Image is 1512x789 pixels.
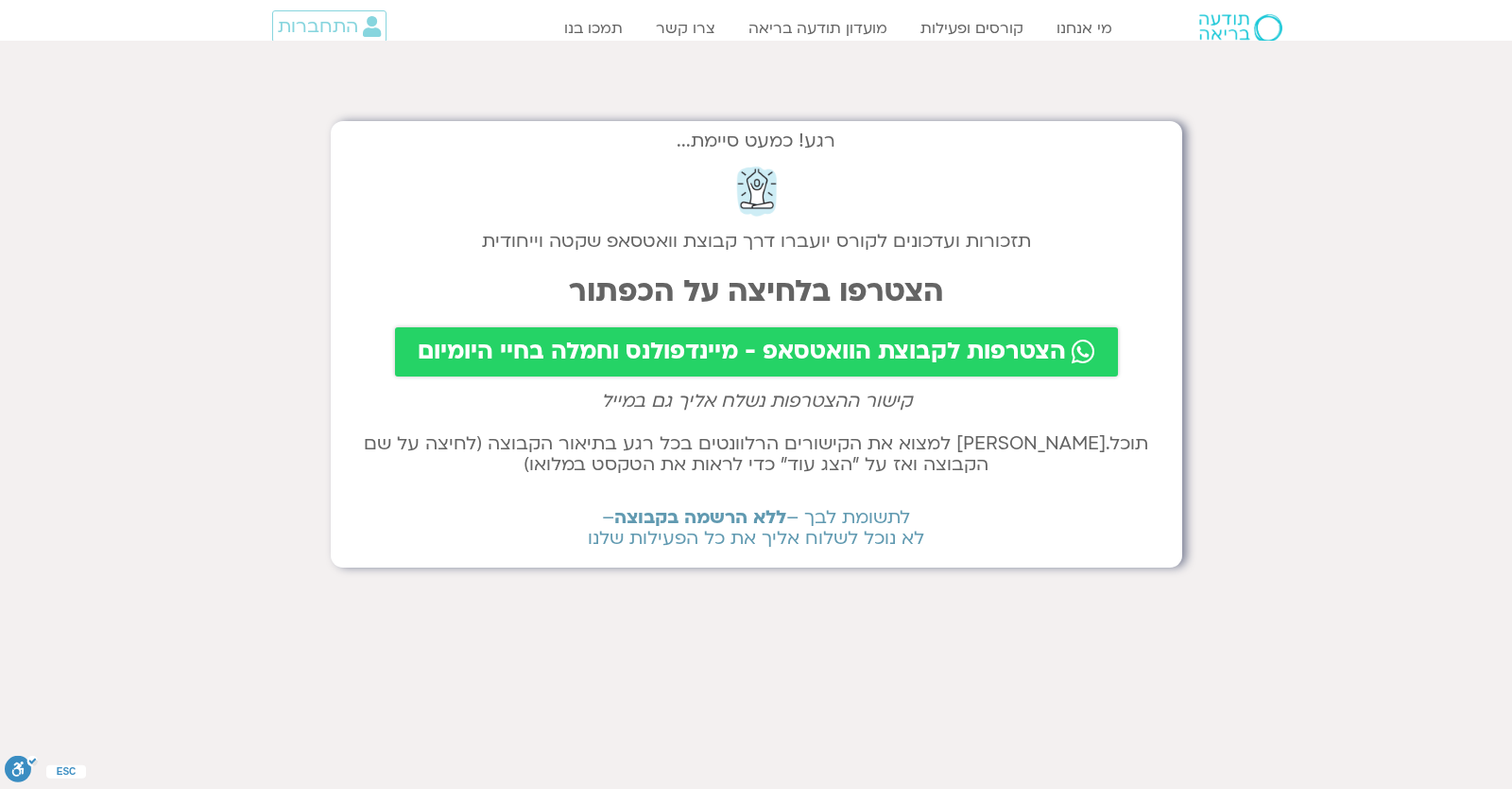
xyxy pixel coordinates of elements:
[739,10,897,46] a: מועדון תודעה בריאה
[1047,10,1122,46] a: מי אנחנו
[350,391,1163,412] h2: קישור ההצטרפות נשלח אליך גם במייל
[278,16,358,37] span: התחברות
[272,10,387,43] a: התחברות
[646,10,725,46] a: צרו קשר
[614,505,786,530] b: ללא הרשמה בקבוצה
[395,327,1118,377] a: הצטרפות לקבוצת הוואטסאפ - מיינדפולנס וחמלה בחיי היומיום
[350,433,1163,475] h2: תוכל.[PERSON_NAME] למצוא את הקישורים הרלוונטים בכל רגע בתיאור הקבוצה (לחיצה על שם הקבוצה ואז על ״...
[418,339,1066,365] span: הצטרפות לקבוצת הוואטסאפ - מיינדפולנס וחמלה בחיי היומיום
[1199,14,1282,43] img: תודעה בריאה
[350,507,1163,549] h2: לתשומת לבך – – לא נוכל לשלוח אליך את כל הפעילות שלנו
[555,10,632,46] a: תמכו בנו
[350,231,1163,252] h2: תזכורות ועדכונים לקורס יועברו דרך קבוצת וואטסאפ שקטה וייחודית
[350,274,1163,308] h2: הצטרפו בלחיצה על הכפתור
[350,140,1163,142] h2: רגע! כמעט סיימת...
[911,10,1033,46] a: קורסים ופעילות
